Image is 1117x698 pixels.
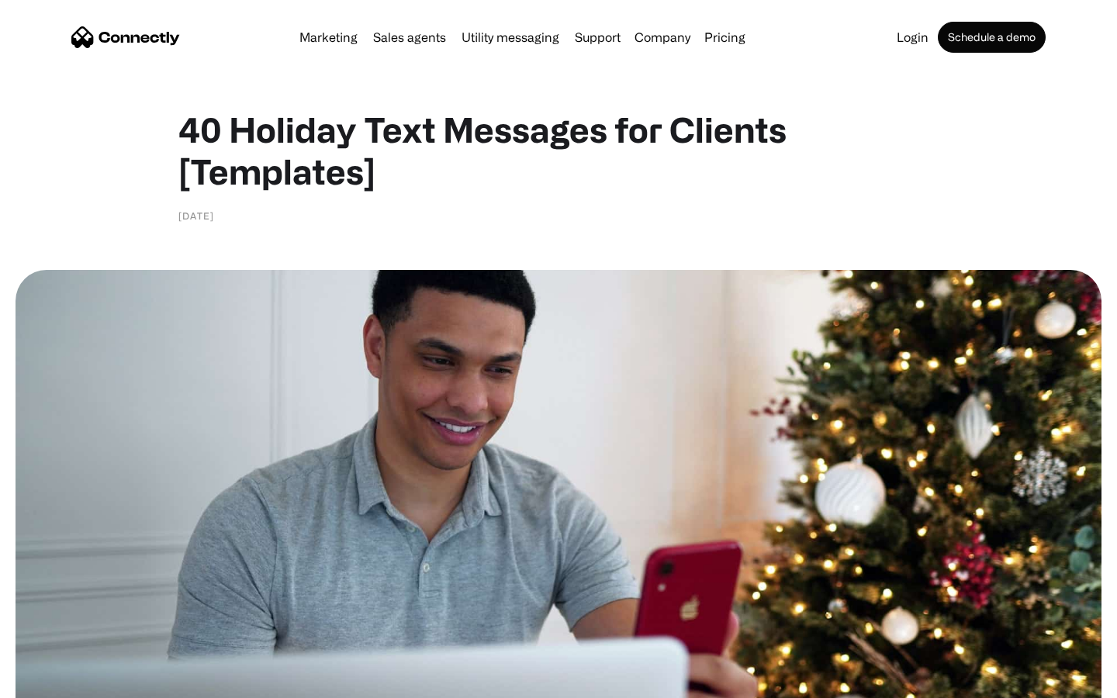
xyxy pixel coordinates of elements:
ul: Language list [31,671,93,693]
div: Company [635,26,690,48]
a: Pricing [698,31,752,43]
a: Utility messaging [455,31,565,43]
aside: Language selected: English [16,671,93,693]
h1: 40 Holiday Text Messages for Clients [Templates] [178,109,939,192]
a: Login [890,31,935,43]
div: [DATE] [178,208,214,223]
a: Support [569,31,627,43]
a: Schedule a demo [938,22,1046,53]
a: Sales agents [367,31,452,43]
a: Marketing [293,31,364,43]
